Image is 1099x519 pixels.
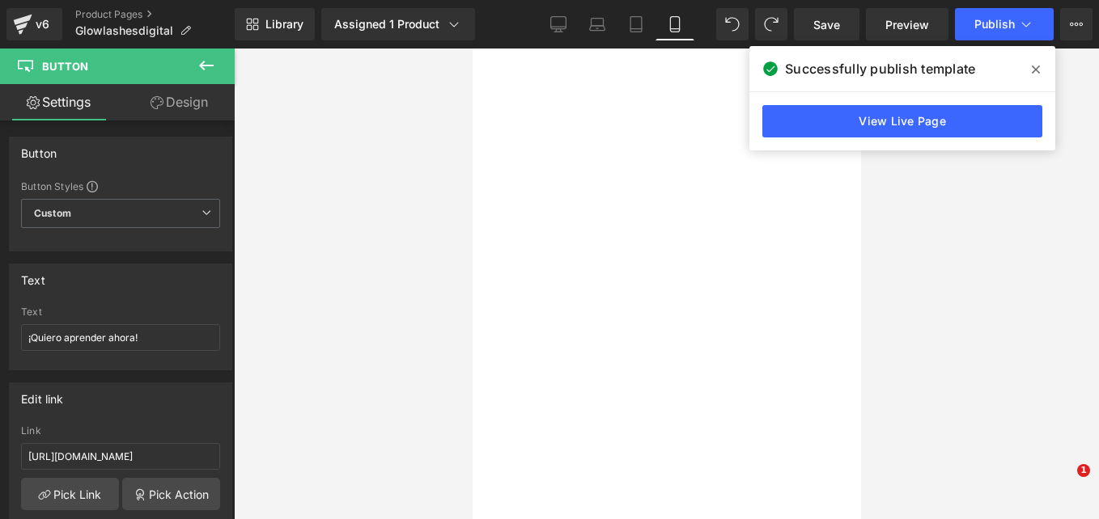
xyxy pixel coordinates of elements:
[1044,464,1083,503] iframe: Intercom live chat
[21,443,220,470] input: https://your-shop.myshopify.com
[32,14,53,35] div: v6
[21,306,220,318] div: Text
[6,8,62,40] a: v6
[539,8,578,40] a: Desktop
[785,59,975,78] span: Successfully publish template
[578,8,617,40] a: Laptop
[1077,464,1090,477] span: 1
[762,105,1042,137] a: View Live Page
[866,8,948,40] a: Preview
[21,383,64,406] div: Edit link
[955,8,1054,40] button: Publish
[75,8,235,21] a: Product Pages
[716,8,749,40] button: Undo
[21,137,57,160] div: Button
[21,478,119,510] a: Pick Link
[656,8,694,40] a: Mobile
[121,84,238,120] a: Design
[75,24,173,37] span: Glowlashesdigital
[334,18,439,31] font: Assigned 1 Product
[21,179,220,192] div: Button Styles
[885,16,929,33] span: Preview
[122,478,220,510] a: Pick Action
[1060,8,1093,40] button: More
[813,16,840,33] span: Save
[265,17,303,32] span: Library
[21,264,45,287] div: Text
[235,8,315,40] a: New Library
[42,60,88,73] span: Button
[755,8,787,40] button: Redo
[34,207,71,221] b: Custom
[617,8,656,40] a: Tablet
[974,18,1015,31] span: Publish
[21,425,220,437] div: Link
